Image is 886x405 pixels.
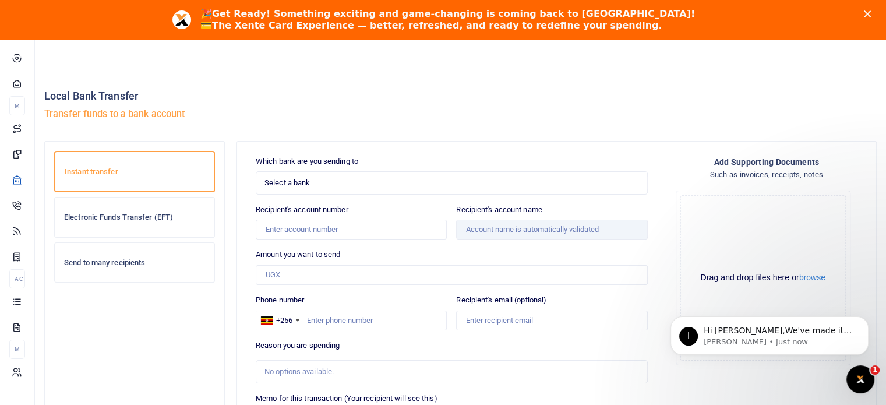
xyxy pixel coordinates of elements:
[256,265,648,285] input: UGX
[64,258,205,267] h6: Send to many recipients
[44,108,456,120] h5: Transfer funds to a bank account
[54,197,215,238] a: Electronic Funds Transfer (EFT)
[456,294,546,306] label: Recipient's email (optional)
[710,168,824,181] h4: Such as invoices, receipts, notes
[864,10,876,17] div: Close
[676,191,857,365] div: File Uploader
[9,96,25,115] li: M
[212,8,695,19] b: Get Ready! Something exciting and game-changing is coming back to [GEOGRAPHIC_DATA]!
[799,273,825,281] button: browse
[256,311,303,330] div: Uganda: +256
[264,366,631,378] div: No options available.
[456,220,647,240] input: Account name is automatically validated
[64,213,205,222] h6: Electronic Funds Transfer (EFT)
[9,340,25,359] li: M
[276,315,292,326] div: +256
[846,365,874,393] iframe: Intercom live chat
[65,167,204,177] h6: Instant transfer
[264,177,631,189] span: Select a bank
[44,90,456,103] h4: Local Bank Transfer
[456,204,542,216] label: Recipient's account name
[681,272,845,283] div: Drag and drop files here or
[54,151,215,193] a: Instant transfer
[714,156,819,168] h4: Add supporting Documents
[256,393,437,404] label: Memo for this transaction (Your recipient will see this)
[9,269,25,288] li: Ac
[51,45,201,55] p: Message from Ibrahim, sent Just now
[256,311,447,330] input: Enter phone number
[870,365,880,375] span: 1
[456,311,647,330] input: Enter recipient email
[54,242,215,283] a: Send to many recipients
[256,340,340,351] label: Reason you are spending
[172,10,191,29] img: Profile image for Aceng
[212,20,662,31] b: The Xente Card Experience — better, refreshed, and ready to redefine your spending.
[256,249,340,260] label: Amount you want to send
[256,220,447,240] input: Enter account number
[200,8,695,31] div: 🎉 💳
[51,34,199,90] span: Hi [PERSON_NAME],We've made it easier to get support! Use this chat to connect with our team in r...
[256,156,358,167] label: Which bank are you sending to
[256,204,348,216] label: Recipient's account number
[256,294,304,306] label: Phone number
[653,292,886,374] iframe: Intercom notifications message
